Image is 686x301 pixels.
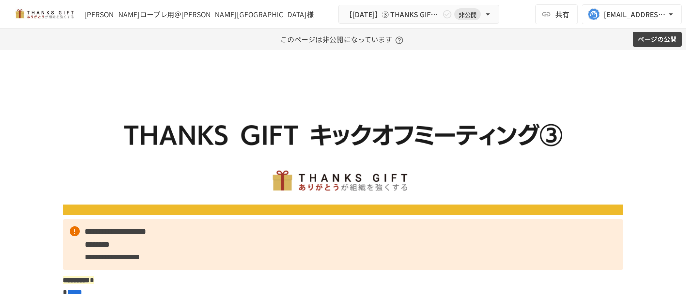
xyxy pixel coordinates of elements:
[633,32,682,47] button: ページの公開
[555,9,569,20] span: 共有
[84,9,314,20] div: [PERSON_NAME]ロープレ用＠[PERSON_NAME][GEOGRAPHIC_DATA]様
[454,9,481,20] span: 非公開
[345,8,440,21] span: 【[DATE]】➂ THANKS GIFT操作説明/THANKS GIFT[PERSON_NAME]
[338,5,499,24] button: 【[DATE]】➂ THANKS GIFT操作説明/THANKS GIFT[PERSON_NAME]非公開
[535,4,578,24] button: 共有
[280,29,406,50] p: このページは非公開になっています
[63,74,623,215] img: Vf4rJgTGJjt7WSqoaq8ySjYsUW0NySM6lbYU6MaGsMK
[604,8,666,21] div: [EMAIL_ADDRESS][DOMAIN_NAME]
[582,4,682,24] button: [EMAIL_ADDRESS][DOMAIN_NAME]
[12,6,76,22] img: mMP1OxWUAhQbsRWCurg7vIHe5HqDpP7qZo7fRoNLXQh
